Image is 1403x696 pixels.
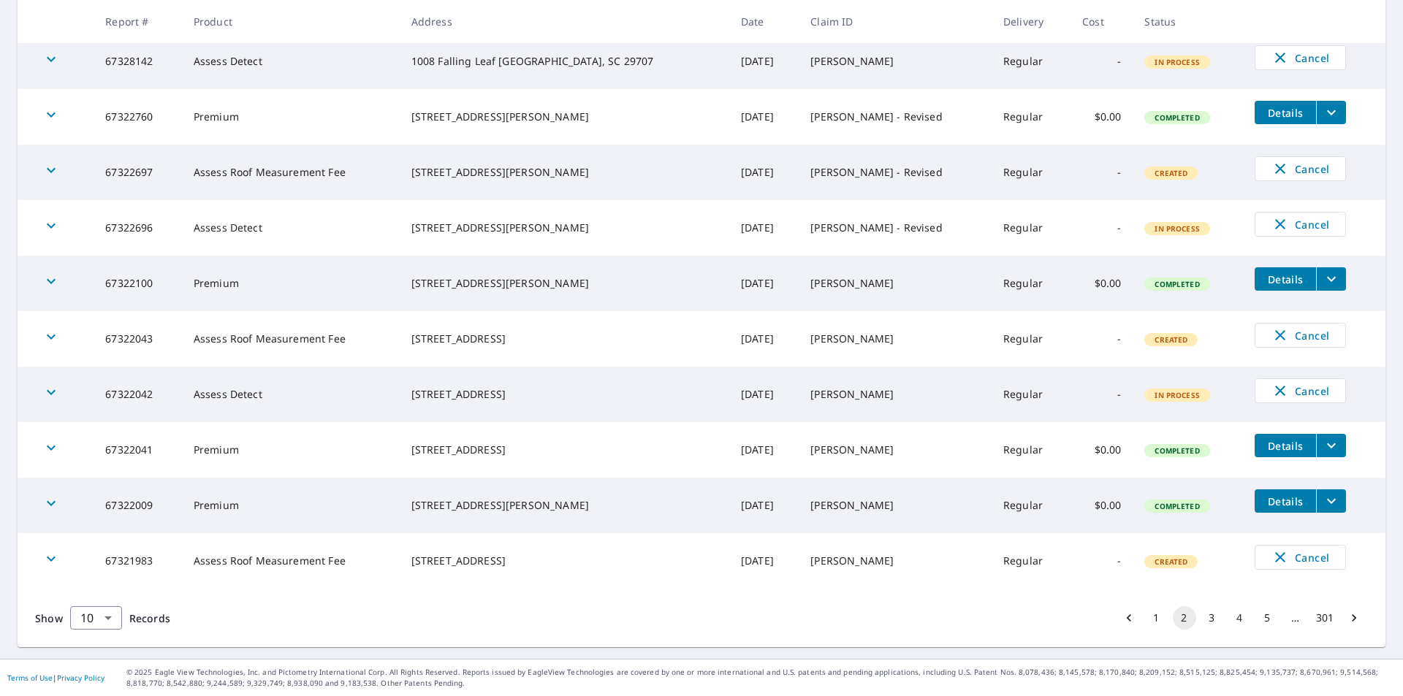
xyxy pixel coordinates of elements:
[7,673,53,683] a: Terms of Use
[1146,57,1209,67] span: In Process
[126,667,1396,689] p: © 2025 Eagle View Technologies, Inc. and Pictometry International Corp. All Rights Reserved. Repo...
[1146,112,1208,123] span: Completed
[94,34,182,89] td: 67328142
[7,673,104,682] p: |
[1256,606,1280,630] button: Go to page 5
[1071,256,1133,311] td: $0.00
[799,422,992,478] td: [PERSON_NAME]
[1146,557,1196,567] span: Created
[411,221,718,235] div: [STREET_ADDRESS][PERSON_NAME]
[1270,326,1331,344] span: Cancel
[94,422,182,478] td: 67322041
[182,200,400,256] td: Assess Detect
[1255,101,1316,124] button: detailsBtn-67322760
[94,311,182,367] td: 67322043
[992,478,1071,533] td: Regular
[411,443,718,457] div: [STREET_ADDRESS]
[182,533,400,589] td: Assess Roof Measurement Fee
[992,34,1071,89] td: Regular
[1071,200,1133,256] td: -
[729,89,799,145] td: [DATE]
[1146,501,1208,511] span: Completed
[729,533,799,589] td: [DATE]
[1228,606,1252,630] button: Go to page 4
[1255,489,1316,513] button: detailsBtn-67322009
[1255,267,1316,291] button: detailsBtn-67322100
[94,533,182,589] td: 67321983
[411,554,718,568] div: [STREET_ADDRESS]
[182,311,400,367] td: Assess Roof Measurement Fee
[1146,390,1209,400] span: In Process
[1270,548,1331,566] span: Cancel
[1173,606,1196,630] button: page 2
[992,145,1071,200] td: Regular
[799,256,992,311] td: [PERSON_NAME]
[1255,156,1346,181] button: Cancel
[729,311,799,367] td: [DATE]
[1316,101,1346,124] button: filesDropdownBtn-67322760
[1263,439,1307,453] span: Details
[182,478,400,533] td: Premium
[1071,89,1133,145] td: $0.00
[411,332,718,346] div: [STREET_ADDRESS]
[1071,145,1133,200] td: -
[729,34,799,89] td: [DATE]
[729,367,799,422] td: [DATE]
[1145,606,1168,630] button: Go to page 1
[1117,606,1141,630] button: Go to previous page
[182,256,400,311] td: Premium
[992,89,1071,145] td: Regular
[1270,215,1331,233] span: Cancel
[799,200,992,256] td: [PERSON_NAME] - Revised
[1115,606,1368,630] nav: pagination navigation
[182,89,400,145] td: Premium
[1146,279,1208,289] span: Completed
[992,200,1071,256] td: Regular
[182,422,400,478] td: Premium
[94,256,182,311] td: 67322100
[1270,160,1331,177] span: Cancel
[799,367,992,422] td: [PERSON_NAME]
[411,54,718,69] div: 1008 Falling Leaf [GEOGRAPHIC_DATA], SC 29707
[799,311,992,367] td: [PERSON_NAME]
[70,606,122,630] div: Show 10 records
[94,367,182,422] td: 67322042
[729,422,799,478] td: [DATE]
[70,597,122,638] div: 10
[411,498,718,513] div: [STREET_ADDRESS][PERSON_NAME]
[1071,311,1133,367] td: -
[729,256,799,311] td: [DATE]
[94,145,182,200] td: 67322697
[35,611,63,625] span: Show
[411,165,718,180] div: [STREET_ADDRESS][PERSON_NAME]
[1071,533,1133,589] td: -
[1146,445,1208,456] span: Completed
[1255,323,1346,348] button: Cancel
[182,145,400,200] td: Assess Roof Measurement Fee
[1201,606,1224,630] button: Go to page 3
[1146,223,1209,234] span: In Process
[94,478,182,533] td: 67322009
[1263,494,1307,508] span: Details
[1146,334,1196,345] span: Created
[1255,545,1346,570] button: Cancel
[129,611,170,625] span: Records
[799,34,992,89] td: [PERSON_NAME]
[992,367,1071,422] td: Regular
[799,145,992,200] td: [PERSON_NAME] - Revised
[1284,611,1307,625] div: …
[411,110,718,124] div: [STREET_ADDRESS][PERSON_NAME]
[992,422,1071,478] td: Regular
[1263,272,1307,286] span: Details
[729,145,799,200] td: [DATE]
[1255,45,1346,70] button: Cancel
[411,276,718,291] div: [STREET_ADDRESS][PERSON_NAME]
[1071,422,1133,478] td: $0.00
[1316,267,1346,291] button: filesDropdownBtn-67322100
[799,533,992,589] td: [PERSON_NAME]
[1255,378,1346,403] button: Cancel
[729,478,799,533] td: [DATE]
[94,89,182,145] td: 67322760
[992,311,1071,367] td: Regular
[799,478,992,533] td: [PERSON_NAME]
